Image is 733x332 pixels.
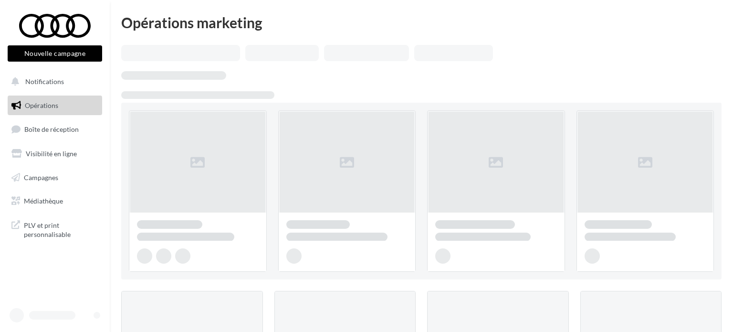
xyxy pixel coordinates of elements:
[24,173,58,181] span: Campagnes
[6,168,104,188] a: Campagnes
[6,72,100,92] button: Notifications
[25,101,58,109] span: Opérations
[25,77,64,86] span: Notifications
[24,219,98,239] span: PLV et print personnalisable
[24,197,63,205] span: Médiathèque
[6,119,104,139] a: Boîte de réception
[24,125,79,133] span: Boîte de réception
[6,191,104,211] a: Médiathèque
[8,45,102,62] button: Nouvelle campagne
[6,215,104,243] a: PLV et print personnalisable
[6,144,104,164] a: Visibilité en ligne
[6,96,104,116] a: Opérations
[26,150,77,158] span: Visibilité en ligne
[121,15,722,30] div: Opérations marketing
